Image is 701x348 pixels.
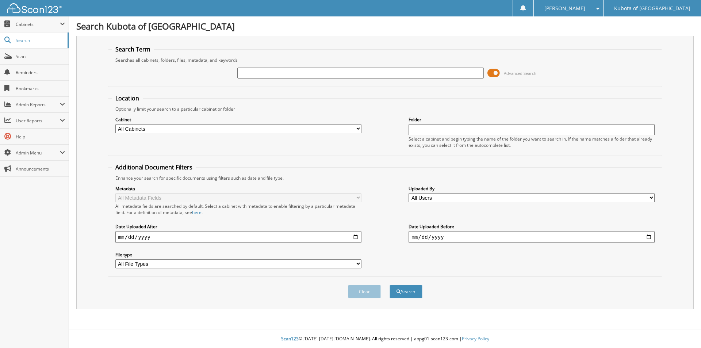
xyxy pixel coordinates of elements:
[16,118,60,124] span: User Reports
[348,285,381,298] button: Clear
[16,150,60,156] span: Admin Menu
[281,336,299,342] span: Scan123
[112,94,143,102] legend: Location
[112,106,659,112] div: Optionally limit your search to a particular cabinet or folder
[112,175,659,181] div: Enhance your search for specific documents using filters such as date and file type.
[115,186,361,192] label: Metadata
[16,37,64,43] span: Search
[16,102,60,108] span: Admin Reports
[409,223,655,230] label: Date Uploaded Before
[16,134,65,140] span: Help
[409,186,655,192] label: Uploaded By
[112,163,196,171] legend: Additional Document Filters
[614,6,690,11] span: Kubota of [GEOGRAPHIC_DATA]
[115,231,361,243] input: start
[115,203,361,215] div: All metadata fields are searched by default. Select a cabinet with metadata to enable filtering b...
[115,116,361,123] label: Cabinet
[16,166,65,172] span: Announcements
[544,6,585,11] span: [PERSON_NAME]
[16,21,60,27] span: Cabinets
[390,285,422,298] button: Search
[409,231,655,243] input: end
[462,336,489,342] a: Privacy Policy
[76,20,694,32] h1: Search Kubota of [GEOGRAPHIC_DATA]
[409,116,655,123] label: Folder
[192,209,202,215] a: here
[112,45,154,53] legend: Search Term
[16,69,65,76] span: Reminders
[16,53,65,60] span: Scan
[112,57,659,63] div: Searches all cabinets, folders, files, metadata, and keywords
[115,252,361,258] label: File type
[16,85,65,92] span: Bookmarks
[504,70,536,76] span: Advanced Search
[115,223,361,230] label: Date Uploaded After
[69,330,701,348] div: © [DATE]-[DATE] [DOMAIN_NAME]. All rights reserved | appg01-scan123-com |
[7,3,62,13] img: scan123-logo-white.svg
[409,136,655,148] div: Select a cabinet and begin typing the name of the folder you want to search in. If the name match...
